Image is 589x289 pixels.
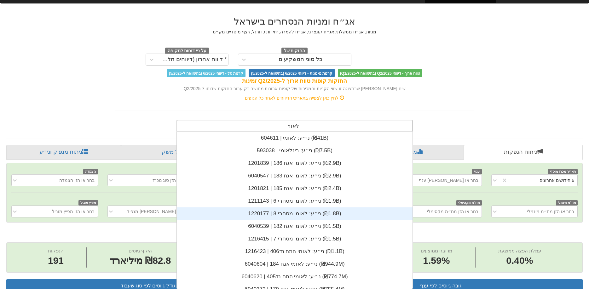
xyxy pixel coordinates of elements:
font: בחר או הזן מח״מ מקסימלי [427,209,478,214]
font: תאריך מכרז מוסדי [550,170,576,173]
font: בחר או הזן מפיץ מוביל [52,209,95,214]
font: בחר או [PERSON_NAME] מנפיק [126,209,190,214]
a: ניתוח הנפקות [464,145,583,160]
font: על פי דוחות לתקופה [168,48,206,53]
div: ני״ע: ‏לאומי אגח 182 | 6040539 ‎(₪1.5B)‎ [177,220,413,233]
div: ני״ע: ‏לאומי אגח 185 | 1201821 ‎(₪2.4B)‎ [177,182,413,195]
div: ני״ע: ‏בינלאומי | 593038 ‎(₪7.5B)‎ [177,144,413,157]
font: עמלת הפצה ממוצעת [498,248,541,253]
font: 0.40% [506,255,533,266]
font: ענף [474,170,480,173]
font: גובה גיוסים לפי ענף [420,283,462,288]
font: בחר או הזן מח״מ מינמלי [527,209,574,214]
font: ניתוח הנפקות [504,149,537,155]
font: מרובח ממוצעים [421,248,452,253]
font: החזקות קופות טווח ארוך ל-Q2/2025 זמינות [242,78,347,84]
font: מפיץ מוביל [80,201,96,205]
font: פרופיל משקי [160,149,191,155]
font: ניתוח מנפיק וני״ע [39,149,82,155]
font: מח"מ מקסימלי [458,201,480,205]
font: שים [PERSON_NAME] שבתצוגה זו שווי הקניות והמכירות של קופות ארוכות מחושב רק עבור החזקות שדוחו ל Q2... [183,86,405,91]
font: מניות, אג״ח ממשלתי, אג״ח קונצרני, אג״ח להמרה, יחידות כדורגל, רצף מוסדיים מק״מ [213,29,376,34]
font: טווח ארוך - דיווחי Q2/2025 (בהשוואה ל-Q1/2025) [340,71,420,75]
div: ני״ע: ‏לאומי אגח 183 | 6040547 ‎(₪2.9B)‎ [177,170,413,182]
a: ניתוח מנפיק וני״ע [6,145,121,160]
font: מח"מ מינמלי [558,201,576,205]
font: 191 [48,255,64,266]
font: בחר או הזן הצמדה [59,178,95,183]
font: ₪82.8 מיליארד [110,255,171,266]
a: פרופיל משקי [121,145,237,160]
font: 6 חידושים אחרונים [540,178,574,183]
font: לחץ כאן לצפייה בתאריכי הדיווחים לאחר כל הגופים [245,95,338,101]
div: ני״ע: ‏לאומי אגח 184 | 6040604 ‎(₪944.9M)‎ [177,258,413,270]
font: קרנות סל - דיווחי 6/2025 (בהשוואה ל-5/2025) [169,71,243,75]
font: אג״ח ומניות הנסחרים בישראל [234,16,355,26]
font: הצמדה [85,170,96,173]
font: 1.59% [423,255,450,266]
font: קרנות נאמנות - דיווחי 6/2025 (בהשוואה ל-5/2025) [251,71,332,75]
font: כל סוגי המשקיעים [279,56,322,62]
div: ני״ע: ‏לאומי מסחרי 8 | 1220177 ‎(₪1.8B)‎ [177,207,413,220]
div: ני״ע: ‏לאומי אגח 186 | 1201839 ‎(₪2.9B)‎ [177,157,413,170]
font: החזקות של [284,48,305,53]
font: בחר או הזן סוג מכרז [153,178,191,183]
font: בחר או [PERSON_NAME] ענף [419,178,478,183]
div: ני״ע: ‏לאומי התח נד405 | 6040620 ‎(₪774.7M)‎ [177,270,413,283]
font: גודל גיוסים לפי סוג שעבוד [121,283,176,288]
font: היקף גיוסים [129,248,152,253]
div: ני״ע: ‏לאומי מסחרי 7 | 1216415 ‎(₪1.5B)‎ [177,233,413,245]
div: ני״ע: ‏לאומי התח נד406 | 1216423 ‎(₪1.1B)‎ [177,245,413,258]
div: ני״ע: ‏לאומי מסחרי 6 | 1211143 ‎(₪1.9B)‎ [177,195,413,207]
font: הנפקות [48,248,64,253]
div: ני״ע: ‏לאומי | 604611 ‎(₪41B)‎ [177,132,413,144]
font: * דיווח אחרון (דיווחים חלקיים) [156,56,227,62]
